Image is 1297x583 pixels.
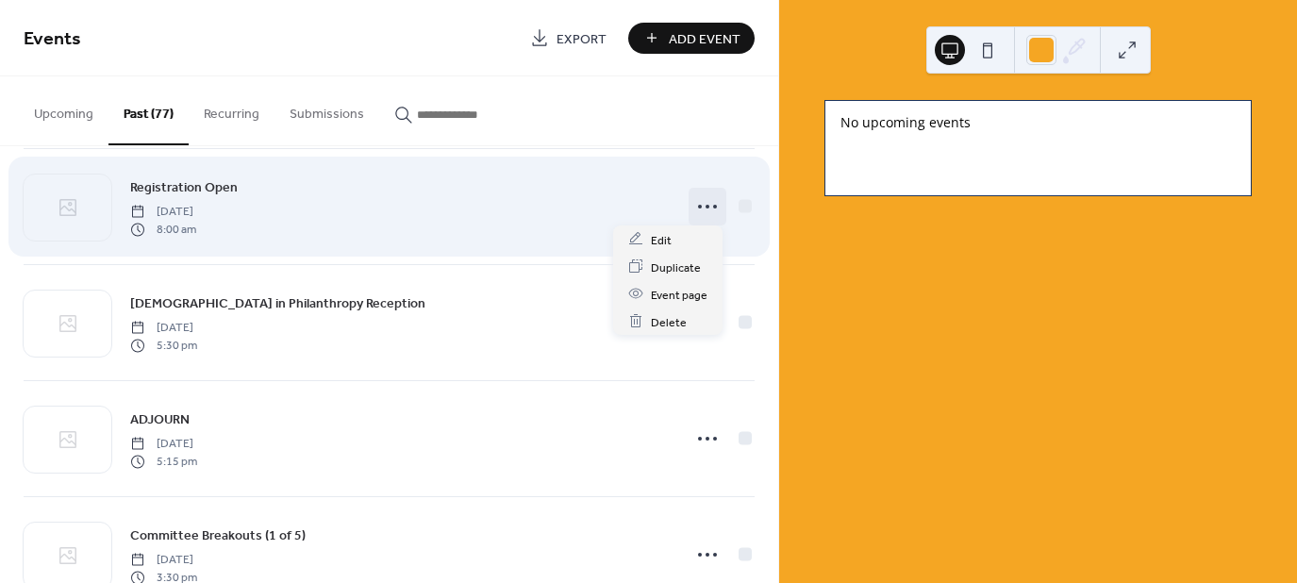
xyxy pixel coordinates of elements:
[189,76,274,143] button: Recurring
[130,178,238,198] span: Registration Open
[840,112,1236,132] div: No upcoming events
[130,204,196,221] span: [DATE]
[557,29,607,49] span: Export
[274,76,379,143] button: Submissions
[130,453,197,470] span: 5:15 pm
[108,76,189,145] button: Past (77)
[130,410,190,430] span: ADJOURN
[130,176,238,198] a: Registration Open
[516,23,621,54] a: Export
[651,258,701,277] span: Duplicate
[651,312,687,332] span: Delete
[628,23,755,54] button: Add Event
[130,526,306,546] span: Committee Breakouts (1 of 5)
[24,21,81,58] span: Events
[19,76,108,143] button: Upcoming
[130,525,306,546] a: Committee Breakouts (1 of 5)
[130,337,197,354] span: 5:30 pm
[130,552,197,569] span: [DATE]
[669,29,740,49] span: Add Event
[130,436,197,453] span: [DATE]
[130,294,425,314] span: [DEMOGRAPHIC_DATA] in Philanthropy Reception
[130,221,196,238] span: 8:00 am
[651,230,672,250] span: Edit
[130,320,197,337] span: [DATE]
[130,408,190,430] a: ADJOURN
[651,285,707,305] span: Event page
[130,292,425,314] a: [DEMOGRAPHIC_DATA] in Philanthropy Reception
